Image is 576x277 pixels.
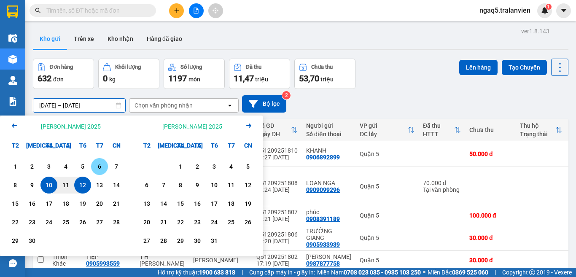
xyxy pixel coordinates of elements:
div: Số lượng [180,64,202,70]
div: Choose Thứ Ba, tháng 09 2 2025. It's available. [24,158,40,175]
div: T6 [74,137,91,154]
div: Q51209251810 [256,147,298,154]
button: Kho gửi [33,29,67,49]
div: 12 [77,180,89,190]
div: 9 [191,180,203,190]
div: 4 [60,161,72,172]
div: Choose Thứ Hai, tháng 10 20 2025. It's available. [138,214,155,231]
div: 6 [141,180,153,190]
div: 17 [43,199,55,209]
div: 26 [242,217,254,227]
div: 16 [191,199,203,209]
div: Choose Thứ Bảy, tháng 09 13 2025. It's available. [91,177,108,194]
div: CN [240,137,256,154]
div: 9 [26,180,38,190]
button: Đã thu11,47 triệu [229,59,290,89]
div: Choose Thứ Sáu, tháng 10 24 2025. It's available. [206,214,223,231]
div: Choose Thứ Bảy, tháng 10 4 2025. It's available. [223,158,240,175]
div: 2 [26,161,38,172]
img: warehouse-icon [8,34,17,43]
div: 26 [77,217,89,227]
span: 632 [38,73,51,83]
div: Ngày ĐH [256,131,291,137]
span: | [242,268,243,277]
div: 25 [225,217,237,227]
div: 13 [94,180,105,190]
div: 24 [43,217,55,227]
div: Choose Thứ Hai, tháng 10 27 2025. It's available. [138,232,155,249]
div: T5 [189,137,206,154]
div: Choose Thứ Hai, tháng 10 13 2025. It's available. [138,195,155,212]
div: Choose Thứ Ba, tháng 10 7 2025. It's available. [155,177,172,194]
button: Previous month. [9,121,19,132]
div: 0905933939 [306,241,340,248]
div: 13 [141,199,153,209]
button: Số lượng1197món [164,59,225,89]
input: Tìm tên, số ĐT hoặc mã đơn [46,6,146,15]
div: 25 [60,217,72,227]
img: solution-icon [8,97,17,106]
div: T2 [138,137,155,154]
div: 11 [225,180,237,190]
div: 30 [191,236,203,246]
div: 10 [43,180,55,190]
div: Choose Thứ Bảy, tháng 10 25 2025. It's available. [223,214,240,231]
div: [PERSON_NAME] 2025 [162,122,222,131]
div: T4 [40,137,57,154]
span: message [9,259,17,267]
div: TÂN NHÂN [306,253,351,260]
div: Choose Thứ Ba, tháng 10 28 2025. It's available. [155,232,172,249]
div: Choose Thứ Tư, tháng 10 8 2025. It's available. [172,177,189,194]
div: 18 [225,199,237,209]
img: warehouse-icon [8,76,17,85]
button: Next month. [244,121,254,132]
button: Trên xe [67,29,101,49]
div: 17:20 [DATE] [256,238,298,245]
div: CN [108,137,125,154]
strong: 1900 633 818 [199,269,235,276]
input: Select a date range. [33,99,125,112]
div: 50.000 đ [469,151,511,157]
button: plus [169,3,184,18]
div: T5 [57,137,74,154]
div: Choose Thứ Hai, tháng 09 8 2025. It's available. [7,177,24,194]
div: T4 [172,137,189,154]
div: 5 [77,161,89,172]
strong: 0708 023 035 - 0935 103 250 [344,269,421,276]
span: Miền Bắc [428,268,488,277]
div: 28 [110,217,122,227]
div: VP gửi [360,122,408,129]
div: Khối lượng [115,64,141,70]
img: icon-new-feature [541,7,549,14]
button: Đơn hàng632đơn [33,59,94,89]
div: Chưa thu [469,126,511,133]
div: 0987877758 [306,260,340,267]
div: Choose Thứ Tư, tháng 09 24 2025. It's available. [40,214,57,231]
button: Khối lượng0kg [98,59,159,89]
div: Chưa thu [311,64,333,70]
div: 21 [110,199,122,209]
div: 31 [208,236,220,246]
div: 5 [242,161,254,172]
div: 100.000 đ [469,212,511,219]
div: Choose Thứ Ba, tháng 10 21 2025. It's available. [155,214,172,231]
span: caret-down [560,7,568,14]
div: 19 [77,199,89,209]
div: Khác [52,260,78,267]
span: ngaq5.tralanvien [473,5,537,16]
div: 15 [175,199,186,209]
div: 1 món [52,253,78,260]
div: Người gửi [306,122,351,129]
div: 11 [60,180,72,190]
div: 18 [60,199,72,209]
div: Số điện thoại [306,131,351,137]
div: Choose Thứ Năm, tháng 09 18 2025. It's available. [57,195,74,212]
div: 22 [9,217,21,227]
button: caret-down [556,3,571,18]
div: 21 [158,217,170,227]
img: warehouse-icon [8,55,17,64]
span: Hỗ trợ kỹ thuật: [158,268,235,277]
div: Q51209251802 [256,253,298,260]
span: plus [174,8,180,13]
div: Choose Thứ Năm, tháng 10 23 2025. It's available. [189,214,206,231]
